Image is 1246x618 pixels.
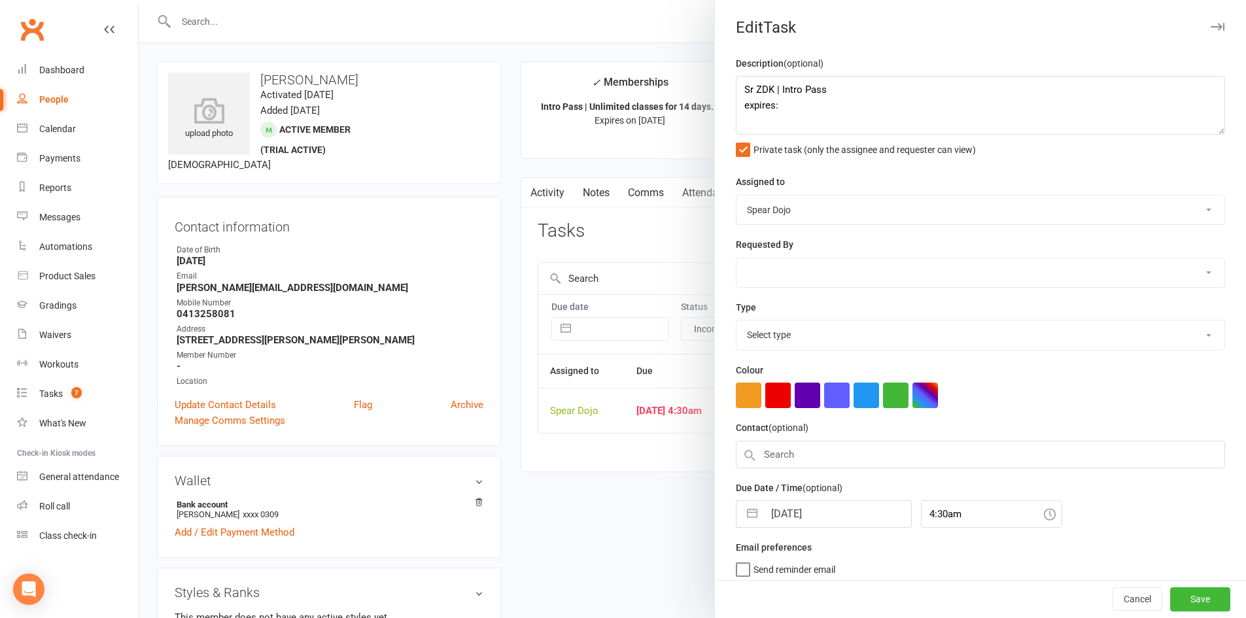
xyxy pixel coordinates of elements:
[39,153,80,163] div: Payments
[753,560,835,575] span: Send reminder email
[39,94,69,105] div: People
[39,472,119,482] div: General attendance
[17,203,138,232] a: Messages
[736,481,842,495] label: Due Date / Time
[39,182,71,193] div: Reports
[17,262,138,291] a: Product Sales
[39,124,76,134] div: Calendar
[39,271,95,281] div: Product Sales
[17,462,138,492] a: General attendance kiosk mode
[715,18,1246,37] div: Edit Task
[17,379,138,409] a: Tasks 7
[17,114,138,144] a: Calendar
[39,388,63,399] div: Tasks
[39,418,86,428] div: What's New
[16,13,48,46] a: Clubworx
[17,350,138,379] a: Workouts
[17,144,138,173] a: Payments
[753,140,976,155] span: Private task (only the assignee and requester can view)
[736,441,1225,468] input: Search
[17,85,138,114] a: People
[1170,588,1230,611] button: Save
[39,530,97,541] div: Class check-in
[17,232,138,262] a: Automations
[736,300,756,315] label: Type
[1113,588,1162,611] button: Cancel
[803,483,842,493] small: (optional)
[39,300,77,311] div: Gradings
[39,65,84,75] div: Dashboard
[17,173,138,203] a: Reports
[784,58,823,69] small: (optional)
[736,175,785,189] label: Assigned to
[17,492,138,521] a: Roll call
[17,409,138,438] a: What's New
[769,422,808,433] small: (optional)
[39,501,70,511] div: Roll call
[17,320,138,350] a: Waivers
[736,540,812,555] label: Email preferences
[17,291,138,320] a: Gradings
[13,574,44,605] div: Open Intercom Messenger
[736,421,808,435] label: Contact
[17,521,138,551] a: Class kiosk mode
[17,56,138,85] a: Dashboard
[736,363,763,377] label: Colour
[71,387,82,398] span: 7
[736,237,793,252] label: Requested By
[736,56,823,71] label: Description
[39,241,92,252] div: Automations
[39,359,78,369] div: Workouts
[39,330,71,340] div: Waivers
[39,212,80,222] div: Messages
